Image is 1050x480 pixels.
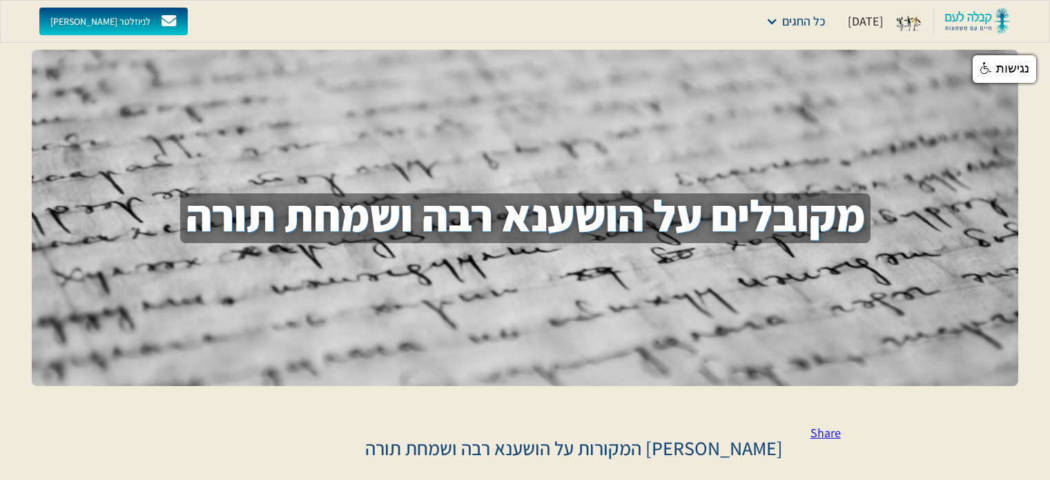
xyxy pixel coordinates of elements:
[980,62,993,75] img: נגישות
[848,13,884,30] div: [DATE]
[842,8,928,35] a: [DATE]
[39,8,188,35] a: [PERSON_NAME] לניוזלטר
[760,8,831,35] div: כל החגים
[180,193,871,243] h1: מקובלים על הושענא רבה ושמחת תורה
[50,15,150,28] div: [PERSON_NAME] לניוזלטר
[782,12,826,31] div: כל החגים
[810,425,841,441] a: Share
[262,436,783,461] p: [PERSON_NAME] המקורות על הושענא רבה ושמחת תורה
[996,61,1029,75] span: נגישות
[973,55,1036,83] a: נגישות
[945,8,1011,35] img: kabbalah-laam-logo-colored-transparent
